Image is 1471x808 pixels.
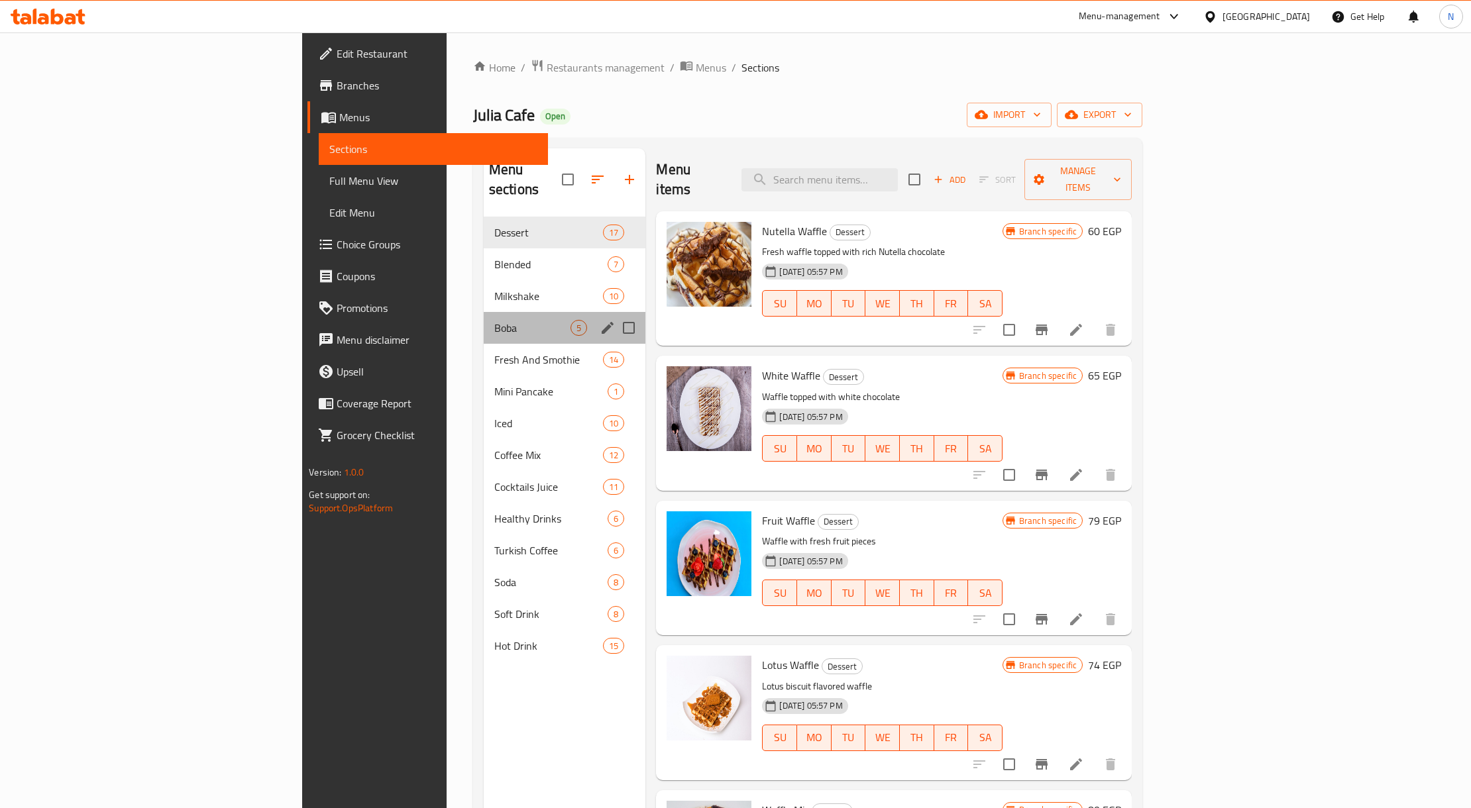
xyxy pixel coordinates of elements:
[540,111,571,122] span: Open
[774,411,847,423] span: [DATE] 05:57 PM
[608,258,624,271] span: 7
[822,659,862,674] span: Dessert
[571,320,587,336] div: items
[1088,222,1121,240] h6: 60 EGP
[307,324,548,356] a: Menu disclaimer
[837,583,861,603] span: TU
[865,725,900,751] button: WE
[830,225,870,240] span: Dessert
[484,344,646,376] div: Fresh And Smothie14
[1057,103,1142,127] button: export
[741,168,898,191] input: search
[307,260,548,292] a: Coupons
[337,427,537,443] span: Grocery Checklist
[774,555,847,568] span: [DATE] 05:57 PM
[309,499,393,517] a: Support.OpsPlatform
[309,486,370,503] span: Get support on:
[337,300,537,316] span: Promotions
[494,415,603,431] div: Iced
[768,728,792,747] span: SU
[822,658,863,674] div: Dessert
[337,77,537,93] span: Branches
[309,464,341,481] span: Version:
[667,656,751,740] img: Lotus Waffle
[1035,163,1121,196] span: Manage items
[905,583,929,603] span: TH
[484,217,646,248] div: Dessert17
[604,640,624,652] span: 15
[865,580,900,606] button: WE
[1088,511,1121,530] h6: 79 EGP
[494,288,603,304] div: Milkshake
[484,503,646,534] div: Healthy Drinks6
[995,605,1023,633] span: Select to update
[604,481,624,493] span: 11
[531,59,665,76] a: Restaurants management
[494,606,608,622] span: Soft Drink
[818,514,858,529] span: Dessert
[603,638,624,654] div: items
[928,170,971,190] button: Add
[680,59,726,76] a: Menus
[900,435,934,462] button: TH
[830,225,871,240] div: Dessert
[802,439,826,458] span: MO
[337,46,537,62] span: Edit Restaurant
[484,439,646,471] div: Coffee Mix12
[973,294,997,313] span: SA
[670,60,675,76] li: /
[871,439,895,458] span: WE
[494,638,603,654] span: Hot Drink
[494,574,608,590] span: Soda
[762,678,1002,695] p: Lotus biscuit flavored waffle
[307,387,548,419] a: Coverage Report
[762,533,1002,550] p: Waffle with fresh fruit pieces
[741,60,779,76] span: Sections
[762,435,797,462] button: SU
[1068,467,1084,483] a: Edit menu item
[337,395,537,411] span: Coverage Report
[762,655,819,675] span: Lotus Waffle
[968,580,1003,606] button: SA
[797,580,832,606] button: MO
[832,435,866,462] button: TU
[832,580,866,606] button: TU
[774,699,847,712] span: [DATE] 05:57 PM
[307,356,548,387] a: Upsell
[484,566,646,598] div: Soda8
[337,364,537,379] span: Upsell
[1026,603,1058,635] button: Branch-specific-item
[319,133,548,165] a: Sections
[656,160,726,199] h2: Menu items
[940,583,963,603] span: FR
[968,290,1003,317] button: SA
[608,606,624,622] div: items
[614,164,645,195] button: Add section
[307,101,548,133] a: Menus
[832,290,866,317] button: TU
[608,511,624,527] div: items
[319,197,548,228] a: Edit Menu
[824,370,863,385] span: Dessert
[329,173,537,189] span: Full Menu View
[973,583,997,603] span: SA
[484,534,646,566] div: Turkish Coffee6
[968,725,1003,751] button: SA
[329,205,537,221] span: Edit Menu
[732,60,736,76] li: /
[762,580,797,606] button: SU
[603,288,624,304] div: items
[1014,515,1082,527] span: Branch specific
[604,290,624,303] span: 10
[494,511,608,527] span: Healthy Drinks
[768,583,792,603] span: SU
[484,598,646,630] div: Soft Drink8
[696,60,726,76] span: Menus
[494,352,603,368] span: Fresh And Smothie
[940,728,963,747] span: FR
[995,461,1023,489] span: Select to update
